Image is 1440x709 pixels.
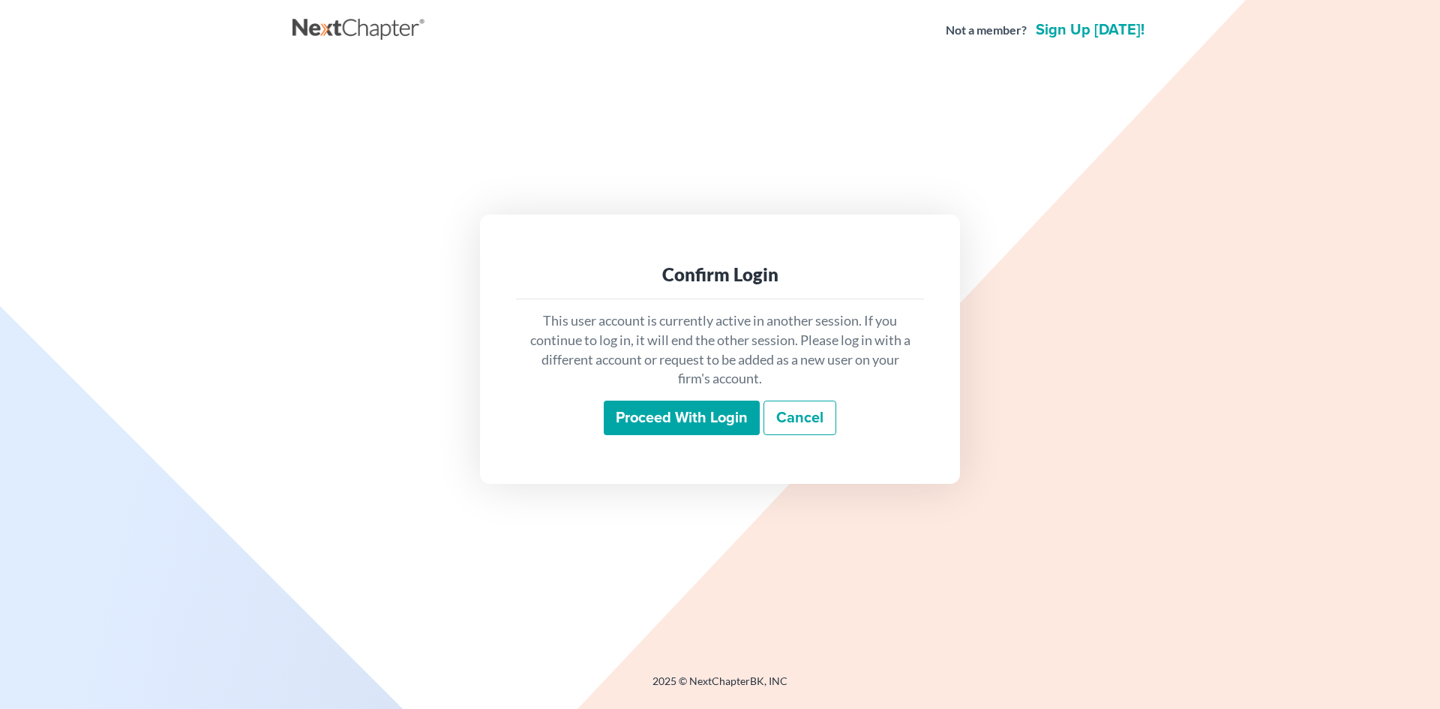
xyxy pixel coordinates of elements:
a: Cancel [763,401,836,435]
div: 2025 © NextChapterBK, INC [292,674,1147,701]
strong: Not a member? [946,22,1027,39]
input: Proceed with login [604,401,760,435]
p: This user account is currently active in another session. If you continue to log in, it will end ... [528,311,912,389]
a: Sign up [DATE]! [1033,23,1147,38]
div: Confirm Login [528,263,912,287]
